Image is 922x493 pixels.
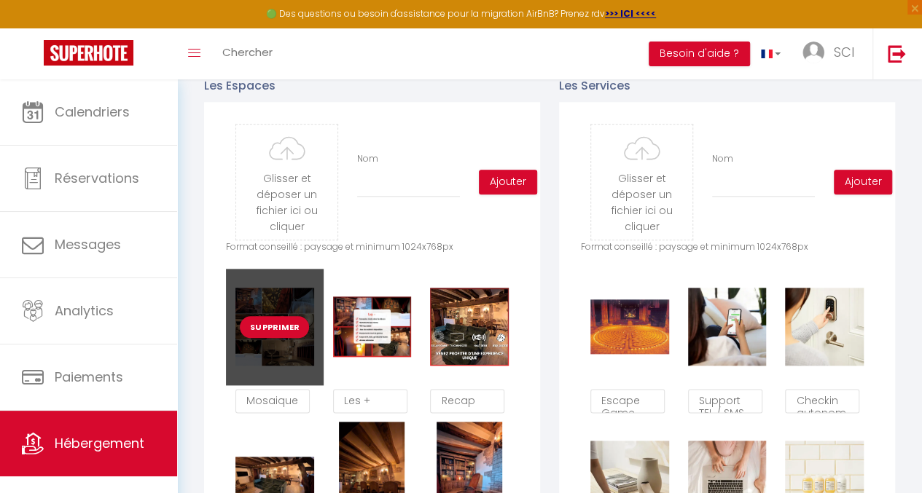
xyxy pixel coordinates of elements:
span: Chercher [222,44,273,60]
button: Besoin d'aide ? [649,42,750,66]
a: Chercher [211,28,284,79]
span: Calendriers [55,103,130,121]
button: Ajouter [834,170,892,194]
a: >>> ICI <<<< [605,7,656,20]
p: Format conseillé : paysage et minimum 1024x768px [581,240,873,254]
p: Les Services [559,76,895,95]
p: Format conseillé : paysage et minimum 1024x768px [226,240,518,254]
span: Analytics [55,301,114,320]
a: ... SCI [792,28,872,79]
img: Super Booking [44,40,133,66]
label: Nom [357,152,378,166]
label: Nom [712,152,733,166]
span: Messages [55,235,121,253]
img: ... [802,42,824,63]
span: SCI [834,43,854,61]
span: Hébergement [55,434,144,452]
button: Ajouter [479,170,537,194]
p: Les Espaces [204,76,540,95]
img: logout [888,44,906,63]
span: Réservations [55,169,139,187]
span: Paiements [55,368,123,386]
